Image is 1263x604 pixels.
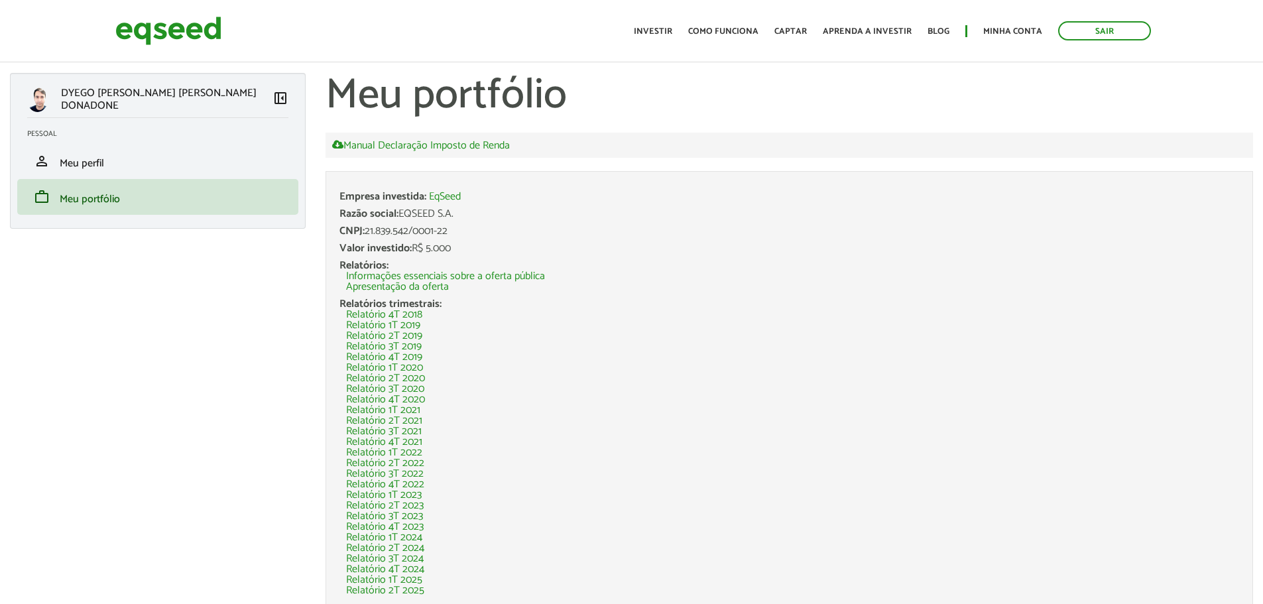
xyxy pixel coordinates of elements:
h2: Pessoal [27,130,298,138]
a: Relatório 2T 2023 [346,501,424,511]
a: Relatório 2T 2024 [346,543,424,554]
span: Empresa investida: [339,188,426,206]
a: Relatório 4T 2024 [346,564,424,575]
a: Relatório 1T 2021 [346,405,420,416]
a: Investir [634,27,672,36]
a: Como funciona [688,27,758,36]
a: Colapsar menu [272,90,288,109]
a: personMeu perfil [27,153,288,169]
a: Relatório 2T 2019 [346,331,422,341]
a: Relatório 3T 2020 [346,384,424,394]
span: person [34,153,50,169]
a: Relatório 2T 2020 [346,373,425,384]
span: Relatórios trimestrais: [339,295,442,313]
a: Relatório 1T 2020 [346,363,423,373]
div: EQSEED S.A. [339,209,1239,219]
a: Relatório 4T 2020 [346,394,425,405]
span: Meu portfólio [60,190,120,208]
a: Relatório 3T 2024 [346,554,424,564]
a: Relatório 1T 2022 [346,448,422,458]
a: Relatório 1T 2025 [346,575,422,585]
a: workMeu portfólio [27,189,288,205]
span: Razão social: [339,205,398,223]
span: Meu perfil [60,154,104,172]
span: Valor investido: [339,239,412,257]
img: EqSeed [115,13,221,48]
span: CNPJ: [339,222,365,240]
a: Relatório 2T 2025 [346,585,424,596]
a: Relatório 4T 2019 [346,352,422,363]
a: Captar [774,27,807,36]
a: Relatório 4T 2018 [346,310,422,320]
a: Relatório 1T 2024 [346,532,422,543]
h1: Meu portfólio [326,73,1253,119]
a: Manual Declaração Imposto de Renda [332,139,510,151]
div: 21.839.542/0001-22 [339,226,1239,237]
a: Informações essenciais sobre a oferta pública [346,271,545,282]
li: Meu perfil [17,143,298,179]
a: Relatório 4T 2023 [346,522,424,532]
span: work [34,189,50,205]
a: Relatório 3T 2023 [346,511,423,522]
a: Relatório 4T 2021 [346,437,422,448]
a: Relatório 2T 2022 [346,458,424,469]
a: EqSeed [429,192,461,202]
a: Minha conta [983,27,1042,36]
li: Meu portfólio [17,179,298,215]
p: DYEGO [PERSON_NAME] [PERSON_NAME] DONADONE [61,87,273,112]
span: left_panel_close [272,90,288,106]
a: Relatório 3T 2022 [346,469,424,479]
span: Relatórios: [339,257,389,274]
a: Sair [1058,21,1151,40]
a: Relatório 2T 2021 [346,416,422,426]
a: Blog [928,27,949,36]
a: Relatório 1T 2019 [346,320,420,331]
a: Relatório 3T 2019 [346,341,422,352]
a: Relatório 3T 2021 [346,426,422,437]
a: Apresentação da oferta [346,282,449,292]
a: Relatório 4T 2022 [346,479,424,490]
div: R$ 5.000 [339,243,1239,254]
a: Relatório 1T 2023 [346,490,422,501]
a: Aprenda a investir [823,27,912,36]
